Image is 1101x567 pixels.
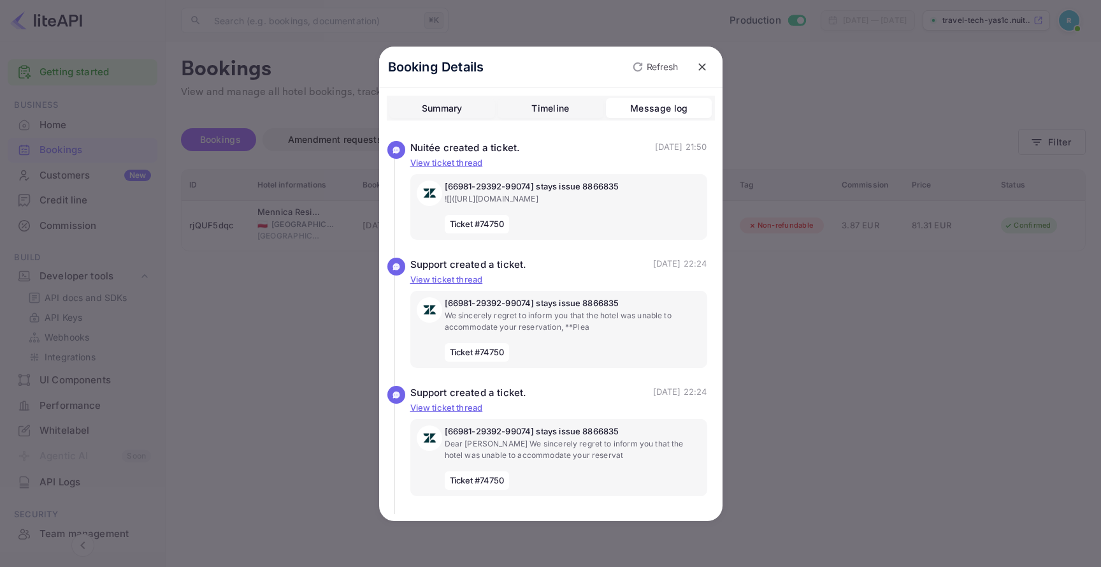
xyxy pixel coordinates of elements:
[410,157,707,170] p: View ticket thread
[445,193,701,205] p: ![]([URL][DOMAIN_NAME]
[417,180,442,206] img: AwvSTEc2VUhQAAAAAElFTkSuQmCC
[445,343,510,362] span: Ticket #74750
[445,425,701,438] p: [66981-29392-99074] stays issue 8866835
[445,297,701,310] p: [66981-29392-99074] stays issue 8866835
[445,471,510,490] span: Ticket #74750
[410,386,527,401] div: Support created a ticket.
[445,180,701,193] p: [66981-29392-99074] stays issue 8866835
[630,101,687,116] div: Message log
[625,57,683,77] button: Refresh
[606,98,712,119] button: Message log
[388,57,484,77] p: Booking Details
[531,101,569,116] div: Timeline
[445,438,701,461] p: Dear [PERSON_NAME] We sincerely regret to inform you that the hotel was unable to accommodate you...
[655,141,707,156] p: [DATE] 21:50
[410,258,527,272] div: Support created a ticket.
[422,101,463,116] div: Summary
[691,55,714,78] button: close
[445,215,510,234] span: Ticket #74750
[417,297,442,323] img: AwvSTEc2VUhQAAAAAElFTkSuQmCC
[445,310,701,333] p: We sincerely regret to inform you that the hotel was unable to accommodate your reservation, **Plea
[498,98,603,119] button: Timeline
[417,425,442,451] img: AwvSTEc2VUhQAAAAAElFTkSuQmCC
[647,60,678,73] p: Refresh
[410,141,521,156] div: Nuitée created a ticket.
[410,274,707,286] p: View ticket thread
[653,258,707,272] p: [DATE] 22:24
[389,98,495,119] button: Summary
[410,402,707,415] p: View ticket thread
[653,386,707,401] p: [DATE] 22:24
